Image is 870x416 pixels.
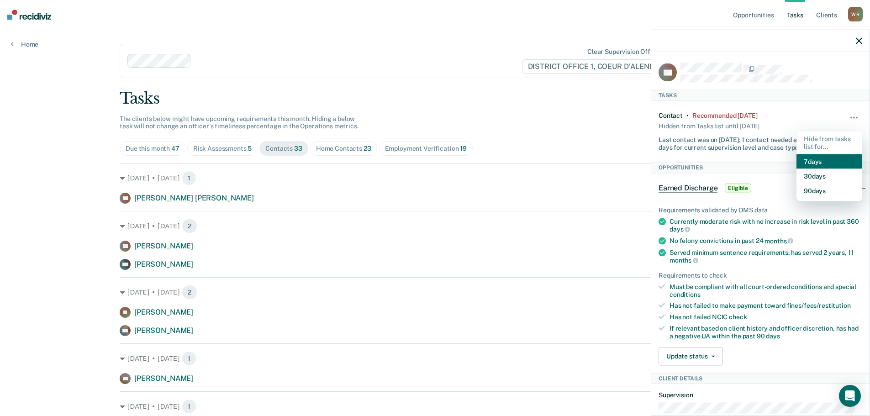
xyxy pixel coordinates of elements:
[692,111,757,119] div: Recommended 3 months ago
[134,308,193,316] span: [PERSON_NAME]
[134,194,254,202] span: [PERSON_NAME] [PERSON_NAME]
[725,183,751,192] span: Eligible
[670,217,862,233] div: Currently moderate risk with no increase in risk level in past 360
[522,59,667,74] span: DISTRICT OFFICE 1, COEUR D'ALENE
[120,115,359,130] span: The clients below might have upcoming requirements this month. Hiding a below task will not chang...
[7,10,51,20] img: Recidiviz
[248,145,252,152] span: 5
[796,131,862,154] div: Hide from tasks list for...
[670,226,690,233] span: days
[686,111,689,119] div: •
[659,111,683,119] div: Contact
[765,237,793,244] span: months
[364,145,371,152] span: 23
[670,302,862,310] div: Has not failed to make payment toward
[670,313,862,321] div: Has not failed NCIC
[11,40,38,48] a: Home
[670,257,698,264] span: months
[120,89,750,108] div: Tasks
[120,219,750,233] div: [DATE] • [DATE]
[670,237,862,245] div: No felony convictions in past 24
[670,248,862,264] div: Served minimum sentence requirements: has served 2 years, 11
[460,145,467,152] span: 19
[193,145,252,153] div: Risk Assessments
[787,302,851,309] span: fines/fees/restitution
[659,206,862,214] div: Requirements validated by OMS data
[171,145,179,152] span: 47
[587,48,665,56] div: Clear supervision officers
[316,145,371,153] div: Home Contacts
[134,242,193,250] span: [PERSON_NAME]
[182,399,196,414] span: 1
[729,313,747,321] span: check
[134,260,193,269] span: [PERSON_NAME]
[796,183,862,198] button: 90 days
[670,290,701,298] span: conditions
[385,145,467,153] div: Employment Verification
[651,373,870,384] div: Client Details
[659,271,862,279] div: Requirements to check
[182,219,197,233] span: 2
[659,347,723,365] button: Update status
[182,171,196,185] span: 1
[796,154,862,169] button: 7 days
[766,332,780,339] span: days
[120,171,750,185] div: [DATE] • [DATE]
[848,7,863,21] div: W R
[839,385,861,407] div: Open Intercom Messenger
[670,283,862,298] div: Must be compliant with all court-ordered conditions and special
[134,326,193,335] span: [PERSON_NAME]
[659,119,759,132] div: Hidden from Tasks list until [DATE]
[182,351,196,366] span: 1
[651,173,870,202] div: Earned DischargeEligible
[651,162,870,173] div: Opportunities
[120,399,750,414] div: [DATE] • [DATE]
[670,324,862,340] div: If relevant based on client history and officer discretion, has had a negative UA within the past 90
[120,351,750,366] div: [DATE] • [DATE]
[659,391,862,399] dt: Supervision
[651,90,870,100] div: Tasks
[294,145,302,152] span: 33
[134,374,193,383] span: [PERSON_NAME]
[182,285,197,300] span: 2
[126,145,179,153] div: Due this month
[796,169,862,183] button: 30 days
[659,183,717,192] span: Earned Discharge
[120,285,750,300] div: [DATE] • [DATE]
[659,132,828,151] div: Last contact was on [DATE]; 1 contact needed every 45 days for current supervision level and case...
[265,145,302,153] div: Contacts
